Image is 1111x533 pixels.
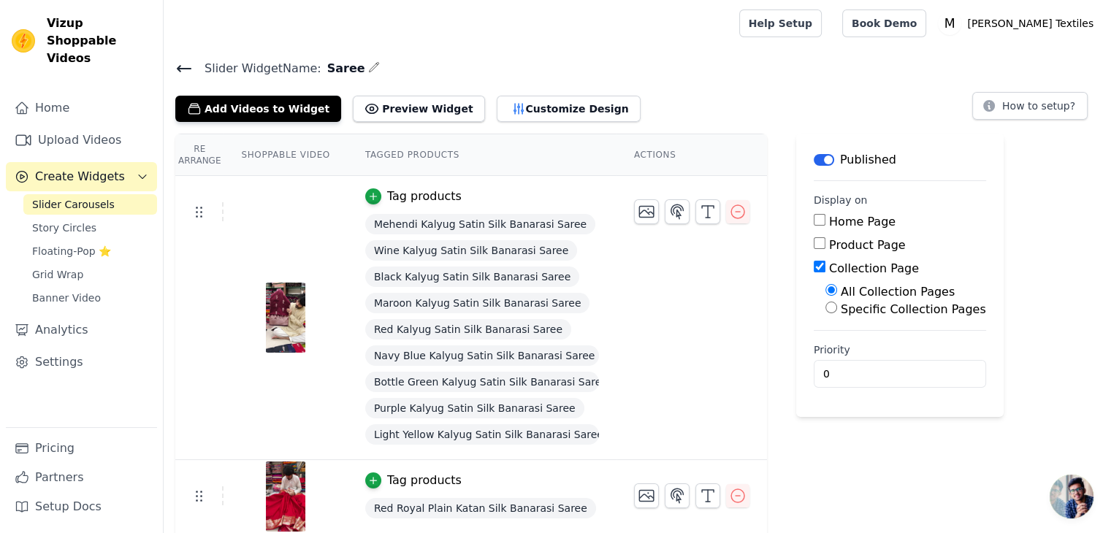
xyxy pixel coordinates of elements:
[6,315,157,345] a: Analytics
[365,372,599,392] span: Bottle Green Kalyug Satin Silk Banarasi Saree
[47,15,151,67] span: Vizup Shoppable Videos
[265,461,306,532] img: vizup-images-741a.jpg
[6,126,157,155] a: Upload Videos
[365,188,462,205] button: Tag products
[224,134,347,176] th: Shoppable Video
[6,463,157,492] a: Partners
[175,134,224,176] th: Re Arrange
[353,96,484,122] button: Preview Widget
[365,398,584,418] span: Purple Kalyug Satin Silk Banarasi Saree
[32,291,101,305] span: Banner Video
[387,188,462,205] div: Tag products
[321,60,365,77] span: Saree
[365,345,599,366] span: Navy Blue Kalyug Satin Silk Banarasi Saree
[193,60,321,77] span: Slider Widget Name:
[368,58,380,78] div: Edit Name
[365,266,579,287] span: Black Kalyug Satin Silk Banarasi Saree
[23,218,157,238] a: Story Circles
[32,197,115,212] span: Slider Carousels
[387,472,462,489] div: Tag products
[23,288,157,308] a: Banner Video
[841,302,986,316] label: Specific Collection Pages
[972,102,1088,116] a: How to setup?
[365,472,462,489] button: Tag products
[365,319,571,340] span: Red Kalyug Satin Silk Banarasi Saree
[23,264,157,285] a: Grid Wrap
[634,199,659,224] button: Change Thumbnail
[814,193,868,207] legend: Display on
[32,244,111,258] span: Floating-Pop ⭐
[944,16,955,31] text: M
[12,29,35,53] img: Vizup
[739,9,822,37] a: Help Setup
[961,10,1099,37] p: [PERSON_NAME] Textiles
[365,424,599,445] span: Light Yellow Kalyug Satin Silk Banarasi Saree
[35,168,125,185] span: Create Widgets
[972,92,1088,120] button: How to setup?
[365,240,577,261] span: Wine Kalyug Satin Silk Banarasi Saree
[23,241,157,261] a: Floating-Pop ⭐
[32,221,96,235] span: Story Circles
[842,9,926,37] a: Book Demo
[497,96,641,122] button: Customize Design
[265,283,306,353] img: vizup-images-7076.jpg
[6,434,157,463] a: Pricing
[6,93,157,123] a: Home
[32,267,83,282] span: Grid Wrap
[6,162,157,191] button: Create Widgets
[814,342,986,357] label: Priority
[841,285,955,299] label: All Collection Pages
[840,151,896,169] p: Published
[829,261,919,275] label: Collection Page
[365,214,595,234] span: Mehendi Kalyug Satin Silk Banarasi Saree
[6,492,157,521] a: Setup Docs
[6,348,157,377] a: Settings
[365,293,590,313] span: Maroon Kalyug Satin Silk Banarasi Saree
[365,498,596,518] span: Red Royal Plain Katan Silk Banarasi Saree
[938,10,1099,37] button: M [PERSON_NAME] Textiles
[829,238,906,252] label: Product Page
[23,194,157,215] a: Slider Carousels
[348,134,616,176] th: Tagged Products
[634,483,659,508] button: Change Thumbnail
[616,134,767,176] th: Actions
[1050,475,1093,518] a: Open chat
[175,96,341,122] button: Add Videos to Widget
[829,215,896,229] label: Home Page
